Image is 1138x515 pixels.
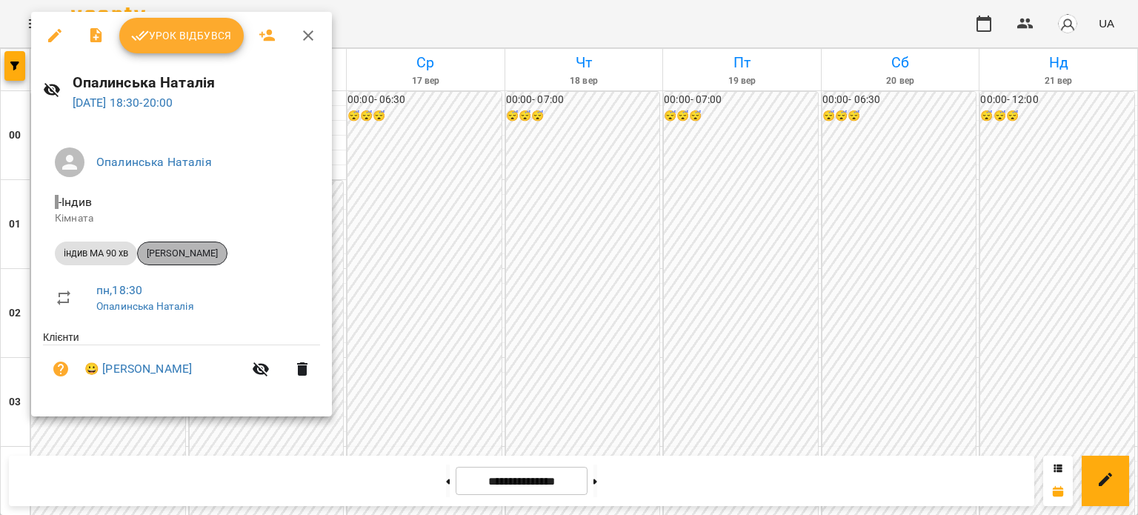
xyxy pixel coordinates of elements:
a: 😀 [PERSON_NAME] [84,360,192,378]
a: [DATE] 18:30-20:00 [73,96,173,110]
h6: Опалинська Наталія [73,71,320,94]
p: Кімната [55,211,308,226]
span: - Індив [55,195,95,209]
button: Візит ще не сплачено. Додати оплату? [43,351,79,387]
a: Опалинська Наталія [96,300,194,312]
a: Опалинська Наталія [96,155,212,169]
ul: Клієнти [43,330,320,399]
a: пн , 18:30 [96,283,142,297]
span: [PERSON_NAME] [138,247,227,260]
button: Урок відбувся [119,18,244,53]
span: індив МА 90 хв [55,247,137,260]
div: [PERSON_NAME] [137,242,227,265]
span: Урок відбувся [131,27,232,44]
